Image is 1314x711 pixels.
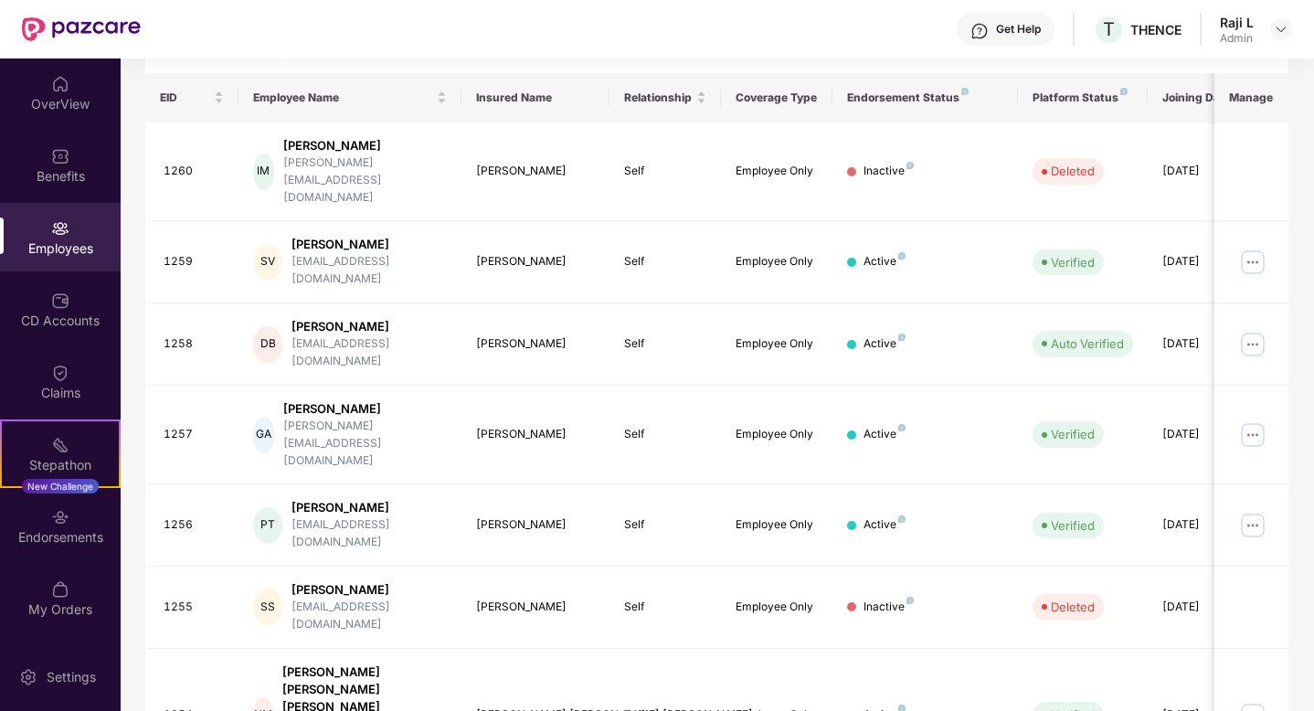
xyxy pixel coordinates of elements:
[864,426,906,443] div: Active
[164,163,224,180] div: 1260
[238,73,461,122] th: Employee Name
[736,426,818,443] div: Employee Only
[1051,425,1095,443] div: Verified
[291,581,446,599] div: [PERSON_NAME]
[1238,511,1267,540] img: manageButton
[736,163,818,180] div: Employee Only
[609,73,721,122] th: Relationship
[291,335,446,370] div: [EMAIL_ADDRESS][DOMAIN_NAME]
[624,253,706,271] div: Self
[1162,599,1245,616] div: [DATE]
[996,22,1041,37] div: Get Help
[160,90,210,105] span: EID
[624,335,706,353] div: Self
[253,326,283,363] div: DB
[624,599,706,616] div: Self
[253,154,274,190] div: IM
[624,426,706,443] div: Self
[164,516,224,534] div: 1256
[1033,90,1133,105] div: Platform Status
[476,335,596,353] div: [PERSON_NAME]
[283,418,446,470] div: [PERSON_NAME][EMAIL_ADDRESS][DOMAIN_NAME]
[906,162,914,169] img: svg+xml;base64,PHN2ZyB4bWxucz0iaHR0cDovL3d3dy53My5vcmcvMjAwMC9zdmciIHdpZHRoPSI4IiBoZWlnaHQ9IjgiIH...
[291,499,446,516] div: [PERSON_NAME]
[2,456,119,474] div: Stepathon
[1220,31,1254,46] div: Admin
[41,668,101,686] div: Settings
[736,516,818,534] div: Employee Only
[864,516,906,534] div: Active
[736,599,818,616] div: Employee Only
[1051,253,1095,271] div: Verified
[864,163,914,180] div: Inactive
[624,163,706,180] div: Self
[1148,73,1259,122] th: Joining Date
[253,244,283,281] div: SV
[253,417,274,453] div: GA
[461,73,610,122] th: Insured Name
[864,335,906,353] div: Active
[164,599,224,616] div: 1255
[51,580,69,599] img: svg+xml;base64,PHN2ZyBpZD0iTXlfT3JkZXJzIiBkYXRhLW5hbWU9Ik15IE9yZGVycyIgeG1sbnM9Imh0dHA6Ly93d3cudz...
[1238,330,1267,359] img: manageButton
[864,253,906,271] div: Active
[864,599,914,616] div: Inactive
[736,253,818,271] div: Employee Only
[898,515,906,523] img: svg+xml;base64,PHN2ZyB4bWxucz0iaHR0cDovL3d3dy53My5vcmcvMjAwMC9zdmciIHdpZHRoPSI4IiBoZWlnaHQ9IjgiIH...
[1214,73,1288,122] th: Manage
[624,90,693,105] span: Relationship
[1051,334,1124,353] div: Auto Verified
[51,364,69,382] img: svg+xml;base64,PHN2ZyBpZD0iQ2xhaW0iIHhtbG5zPSJodHRwOi8vd3d3LnczLm9yZy8yMDAwL3N2ZyIgd2lkdGg9IjIwIi...
[51,219,69,238] img: svg+xml;base64,PHN2ZyBpZD0iRW1wbG95ZWVzIiB4bWxucz0iaHR0cDovL3d3dy53My5vcmcvMjAwMC9zdmciIHdpZHRoPS...
[1162,516,1245,534] div: [DATE]
[1103,18,1115,40] span: T
[253,589,283,625] div: SS
[164,426,224,443] div: 1257
[51,508,69,526] img: svg+xml;base64,PHN2ZyBpZD0iRW5kb3JzZW1lbnRzIiB4bWxucz0iaHR0cDovL3d3dy53My5vcmcvMjAwMC9zdmciIHdpZH...
[1051,516,1095,535] div: Verified
[1130,21,1182,38] div: THENCE
[283,137,446,154] div: [PERSON_NAME]
[847,90,1003,105] div: Endorsement Status
[51,292,69,310] img: svg+xml;base64,PHN2ZyBpZD0iQ0RfQWNjb3VudHMiIGRhdGEtbmFtZT0iQ0QgQWNjb3VudHMiIHhtbG5zPSJodHRwOi8vd3...
[22,17,141,41] img: New Pazcare Logo
[253,90,433,105] span: Employee Name
[1162,426,1245,443] div: [DATE]
[283,154,446,207] div: [PERSON_NAME][EMAIL_ADDRESS][DOMAIN_NAME]
[624,516,706,534] div: Self
[51,436,69,454] img: svg+xml;base64,PHN2ZyB4bWxucz0iaHR0cDovL3d3dy53My5vcmcvMjAwMC9zdmciIHdpZHRoPSIyMSIgaGVpZ2h0PSIyMC...
[1162,335,1245,353] div: [DATE]
[164,335,224,353] div: 1258
[19,668,37,686] img: svg+xml;base64,PHN2ZyBpZD0iU2V0dGluZy0yMHgyMCIgeG1sbnM9Imh0dHA6Ly93d3cudzMub3JnLzIwMDAvc3ZnIiB3aW...
[476,163,596,180] div: [PERSON_NAME]
[1162,163,1245,180] div: [DATE]
[1051,162,1095,180] div: Deleted
[898,424,906,431] img: svg+xml;base64,PHN2ZyB4bWxucz0iaHR0cDovL3d3dy53My5vcmcvMjAwMC9zdmciIHdpZHRoPSI4IiBoZWlnaHQ9IjgiIH...
[970,22,989,40] img: svg+xml;base64,PHN2ZyBpZD0iSGVscC0zMngzMiIgeG1sbnM9Imh0dHA6Ly93d3cudzMub3JnLzIwMDAvc3ZnIiB3aWR0aD...
[253,507,283,544] div: PT
[1238,248,1267,277] img: manageButton
[51,75,69,93] img: svg+xml;base64,PHN2ZyBpZD0iSG9tZSIgeG1sbnM9Imh0dHA6Ly93d3cudzMub3JnLzIwMDAvc3ZnIiB3aWR0aD0iMjAiIG...
[1051,598,1095,616] div: Deleted
[898,252,906,260] img: svg+xml;base64,PHN2ZyB4bWxucz0iaHR0cDovL3d3dy53My5vcmcvMjAwMC9zdmciIHdpZHRoPSI4IiBoZWlnaHQ9IjgiIH...
[961,88,969,95] img: svg+xml;base64,PHN2ZyB4bWxucz0iaHR0cDovL3d3dy53My5vcmcvMjAwMC9zdmciIHdpZHRoPSI4IiBoZWlnaHQ9IjgiIH...
[145,73,238,122] th: EID
[283,400,446,418] div: [PERSON_NAME]
[1162,253,1245,271] div: [DATE]
[291,253,446,288] div: [EMAIL_ADDRESS][DOMAIN_NAME]
[291,236,446,253] div: [PERSON_NAME]
[1274,22,1288,37] img: svg+xml;base64,PHN2ZyBpZD0iRHJvcGRvd24tMzJ4MzIiIHhtbG5zPSJodHRwOi8vd3d3LnczLm9yZy8yMDAwL3N2ZyIgd2...
[476,253,596,271] div: [PERSON_NAME]
[164,253,224,271] div: 1259
[291,318,446,335] div: [PERSON_NAME]
[22,479,99,493] div: New Challenge
[476,426,596,443] div: [PERSON_NAME]
[51,147,69,165] img: svg+xml;base64,PHN2ZyBpZD0iQmVuZWZpdHMiIHhtbG5zPSJodHRwOi8vd3d3LnczLm9yZy8yMDAwL3N2ZyIgd2lkdGg9Ij...
[476,599,596,616] div: [PERSON_NAME]
[476,516,596,534] div: [PERSON_NAME]
[1120,88,1128,95] img: svg+xml;base64,PHN2ZyB4bWxucz0iaHR0cDovL3d3dy53My5vcmcvMjAwMC9zdmciIHdpZHRoPSI4IiBoZWlnaHQ9IjgiIH...
[1238,420,1267,450] img: manageButton
[736,335,818,353] div: Employee Only
[906,597,914,604] img: svg+xml;base64,PHN2ZyB4bWxucz0iaHR0cDovL3d3dy53My5vcmcvMjAwMC9zdmciIHdpZHRoPSI4IiBoZWlnaHQ9IjgiIH...
[1220,14,1254,31] div: Raji L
